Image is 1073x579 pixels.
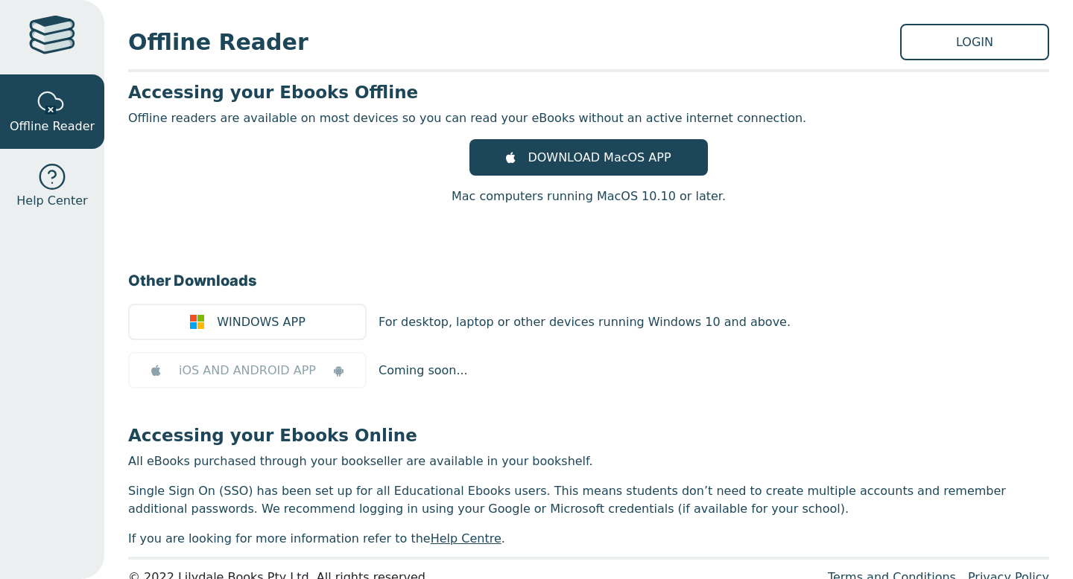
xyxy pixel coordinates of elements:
[217,313,306,331] span: WINDOWS APP
[452,188,726,205] p: Mac computers running MacOS 10.10 or later.
[431,531,501,546] a: Help Centre
[128,424,1049,447] h3: Accessing your Ebooks Online
[16,192,87,210] span: Help Center
[128,25,900,59] span: Offline Reader
[128,482,1049,518] p: Single Sign On (SSO) has been set up for all Educational Ebooks users. This means students don’t ...
[379,362,468,380] p: Coming soon...
[128,109,1049,127] p: Offline readers are available on most devices so you can read your eBooks without an active inter...
[900,24,1049,60] a: LOGIN
[469,139,708,176] a: DOWNLOAD MacOS APP
[528,149,671,167] span: DOWNLOAD MacOS APP
[10,118,95,135] span: Offline Reader
[128,269,1049,292] h3: Other Downloads
[379,313,791,331] p: For desktop, laptop or other devices running Windows 10 and above.
[128,452,1049,470] p: All eBooks purchased through your bookseller are available in your bookshelf.
[128,81,1049,103] h3: Accessing your Ebooks Offline
[179,362,316,380] span: iOS AND ANDROID APP
[128,530,1049,548] p: If you are looking for more information refer to the .
[128,304,367,340] a: WINDOWS APP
